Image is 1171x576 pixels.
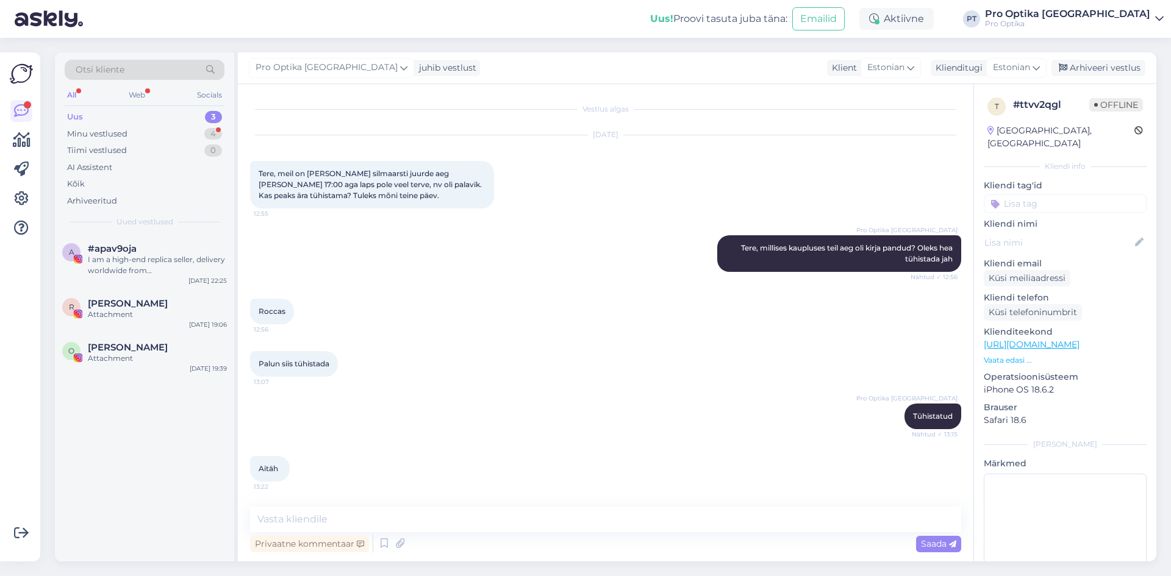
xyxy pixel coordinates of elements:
[67,111,83,123] div: Uus
[984,401,1147,414] p: Brauser
[68,346,74,355] span: O
[205,111,222,123] div: 3
[984,218,1147,230] p: Kliendi nimi
[259,359,329,368] span: Palun siis tühistada
[984,291,1147,304] p: Kliendi telefon
[921,538,956,549] span: Saada
[76,63,124,76] span: Otsi kliente
[995,102,999,111] span: t
[195,87,224,103] div: Socials
[963,10,980,27] div: PT
[1089,98,1143,112] span: Offline
[190,364,227,373] div: [DATE] 19:39
[827,62,857,74] div: Klient
[984,383,1147,396] p: iPhone OS 18.6.2
[984,339,1080,350] a: [URL][DOMAIN_NAME]
[254,377,299,386] span: 13:07
[985,9,1164,29] a: Pro Optika [GEOGRAPHIC_DATA]Pro Optika
[254,209,299,218] span: 12:55
[88,243,137,254] span: #apav9oja
[67,162,112,174] div: AI Assistent
[414,62,476,74] div: juhib vestlust
[987,124,1134,150] div: [GEOGRAPHIC_DATA], [GEOGRAPHIC_DATA]
[67,195,117,207] div: Arhiveeritud
[984,236,1133,249] input: Lisa nimi
[88,298,168,309] span: Raido Ränkel
[67,178,85,190] div: Kõik
[189,320,227,329] div: [DATE] 19:06
[65,87,79,103] div: All
[985,19,1150,29] div: Pro Optika
[984,371,1147,383] p: Operatsioonisüsteem
[204,128,222,140] div: 4
[984,457,1147,470] p: Märkmed
[116,216,173,227] span: Uued vestlused
[984,304,1082,321] div: Küsi telefoninumbrit
[985,9,1150,19] div: Pro Optika [GEOGRAPHIC_DATA]
[256,61,398,74] span: Pro Optika [GEOGRAPHIC_DATA]
[88,353,227,364] div: Attachment
[984,414,1147,427] p: Safari 18.6
[259,307,285,316] span: Roccas
[867,61,904,74] span: Estonian
[188,276,227,285] div: [DATE] 22:25
[792,7,845,30] button: Emailid
[67,128,127,140] div: Minu vestlused
[250,129,961,140] div: [DATE]
[1013,98,1089,112] div: # ttvv2qgl
[259,169,484,200] span: Tere, meil on [PERSON_NAME] silmaarsti juurde aeg [PERSON_NAME] 17:00 aga laps pole veel terve, n...
[250,536,369,552] div: Privaatne kommentaar
[856,394,958,403] span: Pro Optika [GEOGRAPHIC_DATA]
[911,272,958,282] span: Nähtud ✓ 12:56
[126,87,148,103] div: Web
[984,257,1147,270] p: Kliendi email
[984,439,1147,450] div: [PERSON_NAME]
[254,325,299,334] span: 12:56
[741,243,954,263] span: Tere, millises kaupluses teil aeg oli kirja pandud? Oleks hea tühistada jah
[984,270,1070,286] div: Küsi meiliaadressi
[912,430,958,439] span: Nähtud ✓ 13:15
[254,482,299,491] span: 13:22
[88,342,168,353] span: Otto Karl Klampe
[1051,60,1145,76] div: Arhiveeri vestlus
[856,226,958,235] span: Pro Optika [GEOGRAPHIC_DATA]
[859,8,934,30] div: Aktiivne
[204,144,222,157] div: 0
[88,309,227,320] div: Attachment
[993,61,1030,74] span: Estonian
[650,12,787,26] div: Proovi tasuta juba täna:
[650,13,673,24] b: Uus!
[250,104,961,115] div: Vestlus algas
[69,247,74,257] span: a
[88,254,227,276] div: I am a high-end replica seller, delivery worldwide from [GEOGRAPHIC_DATA]. We offer Swiss watches...
[931,62,983,74] div: Klienditugi
[913,411,953,421] span: Tühistatud
[10,62,33,85] img: Askly Logo
[984,325,1147,338] p: Klienditeekond
[67,144,127,157] div: Tiimi vestlused
[984,355,1147,366] p: Vaata edasi ...
[984,161,1147,172] div: Kliendi info
[69,302,74,311] span: R
[259,464,278,473] span: Aitäh
[984,194,1147,213] input: Lisa tag
[984,179,1147,192] p: Kliendi tag'id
